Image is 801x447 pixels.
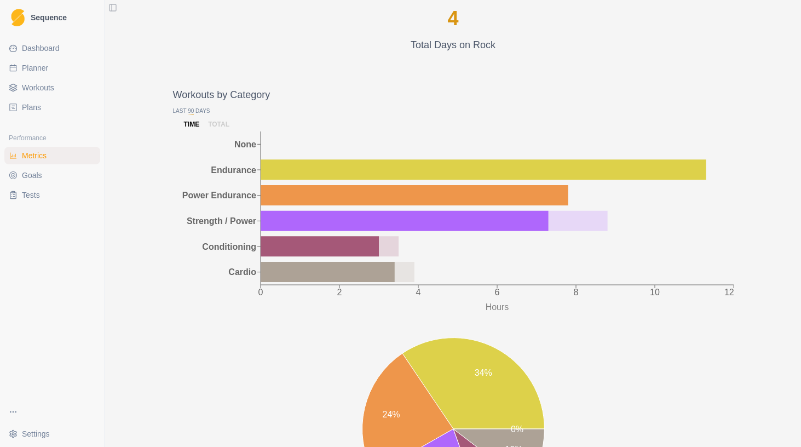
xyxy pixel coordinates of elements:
span: Dashboard [22,43,60,54]
tspan: Conditioning [202,242,256,251]
a: Workouts [4,79,100,96]
tspan: 2 [337,288,342,297]
span: Metrics [22,150,47,161]
img: Logo [11,9,25,27]
tspan: 0 [258,288,263,297]
text: 34% [474,368,492,377]
p: Workouts by Category [173,88,734,102]
tspan: Strength / Power [186,216,256,226]
tspan: Power Endurance [182,191,256,200]
a: Dashboard [4,39,100,57]
tspan: 10 [650,288,660,297]
span: Goals [22,170,42,181]
a: Goals [4,167,100,184]
button: Settings [4,425,100,443]
div: Performance [4,129,100,147]
text: 0% [510,424,523,433]
text: 24% [382,409,400,419]
span: Planner [22,62,48,73]
span: Tests [22,190,40,200]
a: Plans [4,99,100,116]
span: 90 [188,108,194,114]
tspan: 8 [573,288,578,297]
a: Tests [4,186,100,204]
tspan: 4 [416,288,420,297]
tspan: 6 [494,288,499,297]
p: Total Days on Rock [411,38,495,53]
a: Planner [4,59,100,77]
p: 4 [447,4,458,33]
tspan: Hours [485,302,509,312]
p: time [184,119,200,129]
p: Last Days [173,107,734,115]
a: Metrics [4,147,100,164]
span: Plans [22,102,41,113]
a: LogoSequence [4,4,100,31]
tspan: None [234,140,256,149]
tspan: Cardio [228,267,256,277]
span: Sequence [31,14,67,21]
tspan: 12 [724,288,734,297]
tspan: Endurance [211,165,256,174]
p: total [208,119,229,129]
span: Workouts [22,82,54,93]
